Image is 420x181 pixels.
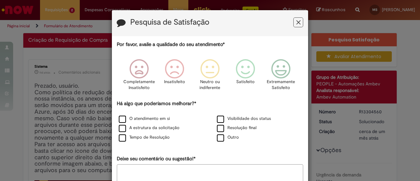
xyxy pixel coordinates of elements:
div: Há algo que poderíamos melhorar?* [117,100,303,143]
label: A estrutura da solicitação [119,125,179,131]
label: Outro [217,134,239,141]
label: Visibilidade dos status [217,116,271,122]
p: Insatisfeito [164,79,185,85]
div: Completamente Insatisfeito [122,54,156,99]
div: Extremamente Satisfeito [264,54,298,99]
label: O atendimento em si [119,116,170,122]
label: Por favor, avalie a qualidade do seu atendimento* [117,41,225,48]
label: Resolução final [217,125,257,131]
label: Pesquisa de Satisfação [130,18,209,27]
p: Completamente Insatisfeito [123,79,155,91]
p: Extremamente Satisfeito [267,79,295,91]
div: Satisfeito [229,54,262,99]
label: Deixe seu comentário ou sugestão!* [117,155,196,162]
div: Insatisfeito [158,54,191,99]
p: Neutro ou indiferente [198,79,222,91]
label: Tempo de Resolução [119,134,170,141]
div: Neutro ou indiferente [193,54,227,99]
p: Satisfeito [236,79,255,85]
